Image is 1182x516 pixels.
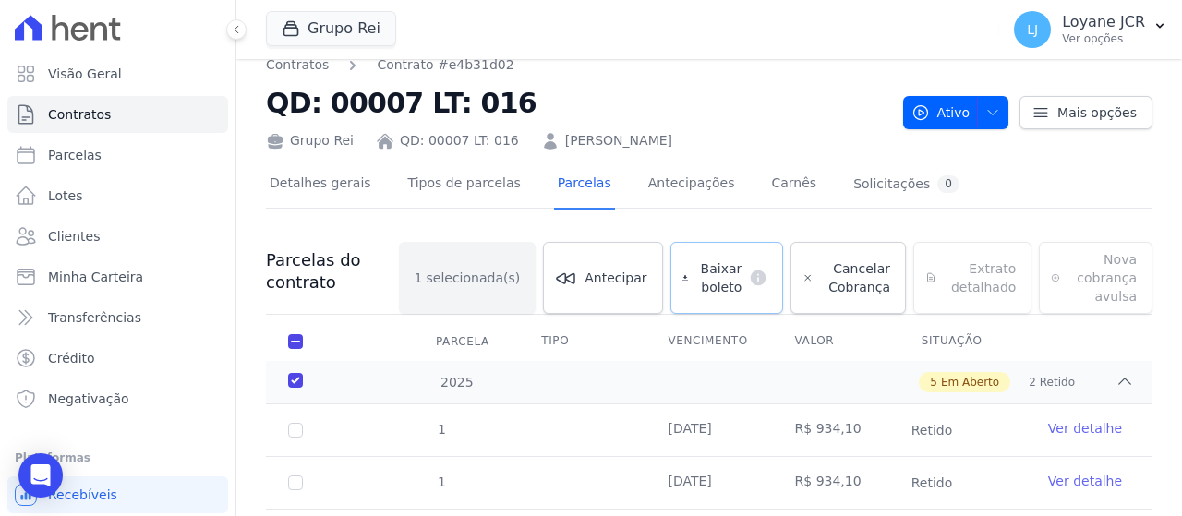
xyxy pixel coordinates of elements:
[266,82,888,124] h2: QD: 00007 LT: 016
[565,131,672,150] a: [PERSON_NAME]
[18,453,63,498] div: Open Intercom Messenger
[999,4,1182,55] button: LJ Loyane JCR Ver opções
[941,374,999,390] span: Em Aberto
[266,249,399,294] h3: Parcelas do contrato
[1019,96,1152,129] a: Mais opções
[7,380,228,417] a: Negativação
[266,131,354,150] div: Grupo Rei
[7,258,228,295] a: Minha Carteira
[645,322,772,361] th: Vencimento
[400,131,519,150] a: QD: 00007 LT: 016
[415,269,423,287] span: 1
[645,161,739,210] a: Antecipações
[543,242,662,314] a: Antecipar
[645,404,772,456] td: [DATE]
[7,299,228,336] a: Transferências
[266,161,375,210] a: Detalhes gerais
[1048,472,1122,490] a: Ver detalhe
[48,186,83,205] span: Lotes
[288,475,303,490] input: Só é possível selecionar pagamentos em aberto
[903,96,1009,129] button: Ativo
[48,227,100,246] span: Clientes
[266,55,888,75] nav: Breadcrumb
[1027,23,1038,36] span: LJ
[773,322,899,361] th: Valor
[911,96,971,129] span: Ativo
[266,55,329,75] a: Contratos
[48,268,143,286] span: Minha Carteira
[377,55,513,75] a: Contrato #e4b31d02
[773,404,899,456] td: R$ 934,10
[900,419,964,441] span: Retido
[48,349,95,367] span: Crédito
[1040,374,1075,390] span: Retido
[1048,419,1122,438] a: Ver detalhe
[7,96,228,133] a: Contratos
[585,269,646,287] span: Antecipar
[930,374,937,390] span: 5
[7,177,228,214] a: Lotes
[900,472,964,494] span: Retido
[7,476,228,513] a: Recebíveis
[1029,374,1036,390] span: 2
[645,457,772,509] td: [DATE]
[48,308,141,327] span: Transferências
[48,105,111,124] span: Contratos
[767,161,820,210] a: Carnês
[1062,31,1145,46] p: Ver opções
[48,146,102,164] span: Parcelas
[7,340,228,377] a: Crédito
[266,55,514,75] nav: Breadcrumb
[436,474,446,489] span: 1
[288,423,303,438] input: Só é possível selecionar pagamentos em aberto
[414,323,512,360] div: Parcela
[554,161,615,210] a: Parcelas
[937,175,959,193] div: 0
[519,322,645,361] th: Tipo
[790,242,906,314] a: Cancelar Cobrança
[436,422,446,437] span: 1
[404,161,525,210] a: Tipos de parcelas
[850,161,963,210] a: Solicitações0
[899,322,1026,361] th: Situação
[1062,13,1145,31] p: Loyane JCR
[15,447,221,469] div: Plataformas
[7,218,228,255] a: Clientes
[48,486,117,504] span: Recebíveis
[695,259,742,296] span: Baixar boleto
[266,11,396,46] button: Grupo Rei
[773,457,899,509] td: R$ 934,10
[821,259,890,296] span: Cancelar Cobrança
[7,137,228,174] a: Parcelas
[48,65,122,83] span: Visão Geral
[853,175,959,193] div: Solicitações
[1057,103,1137,122] span: Mais opções
[7,55,228,92] a: Visão Geral
[427,269,521,287] span: selecionada(s)
[48,390,129,408] span: Negativação
[670,242,784,314] a: Baixar boleto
